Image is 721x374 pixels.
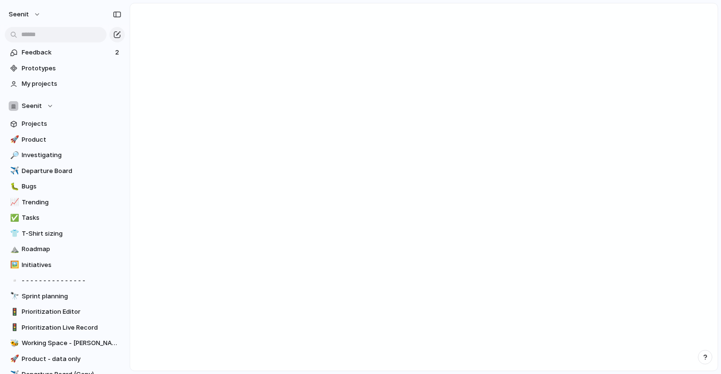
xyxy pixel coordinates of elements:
button: 🚀 [9,135,18,145]
button: ⛰️ [9,244,18,254]
span: Prototypes [22,64,121,73]
a: 🔭Sprint planning [5,289,125,304]
div: 🐝 [10,338,17,349]
a: 🐝Working Space - [PERSON_NAME] [5,336,125,350]
span: Prioritization Editor [22,307,121,317]
div: ✅ [10,213,17,224]
span: Prioritization Live Record [22,323,121,333]
button: ✅ [9,213,18,223]
a: 🐛Bugs [5,179,125,194]
div: ✈️ [10,165,17,176]
button: 🚦 [9,323,18,333]
div: 📈 [10,197,17,208]
a: ✅Tasks [5,211,125,225]
a: 🚀Product [5,133,125,147]
a: ⛰️Roadmap [5,242,125,256]
span: Trending [22,198,121,207]
div: 🚀 [10,134,17,145]
button: 🐝 [9,338,18,348]
a: 📈Trending [5,195,125,210]
span: My projects [22,79,121,89]
button: ✈️ [9,166,18,176]
button: 🔎 [9,150,18,160]
div: 🔭 [10,291,17,302]
div: 🐛 [10,181,17,192]
span: Seenit [9,10,29,19]
button: 🚦 [9,307,18,317]
span: Initiatives [22,260,121,270]
a: Prototypes [5,61,125,76]
span: Product [22,135,121,145]
a: 🚦Prioritization Editor [5,305,125,319]
a: 🔎Investigating [5,148,125,162]
a: My projects [5,77,125,91]
button: 📈 [9,198,18,207]
a: ✈️Departure Board [5,164,125,178]
button: 🔭 [9,292,18,301]
span: Roadmap [22,244,121,254]
button: 🖼️ [9,260,18,270]
a: Feedback2 [5,45,125,60]
span: Bugs [22,182,121,191]
span: Working Space - [PERSON_NAME] [22,338,121,348]
div: 🚦 [10,307,17,318]
a: Projects [5,117,125,131]
a: 👕T-Shirt sizing [5,227,125,241]
span: Departure Board [22,166,121,176]
button: 🐛 [9,182,18,191]
a: 🖼️Initiatives [5,258,125,272]
div: ⛰️ [10,244,17,255]
div: 🚀 [10,353,17,364]
span: T-Shirt sizing [22,229,121,239]
div: 🔎 [10,150,17,161]
span: Sprint planning [22,292,121,301]
span: Tasks [22,213,121,223]
button: 🚀 [9,354,18,364]
span: - - - - - - - - - - - - - - - [22,276,121,285]
span: Feedback [22,48,112,57]
span: Projects [22,119,121,129]
button: Seenit [5,99,125,113]
span: Seenit [22,101,42,111]
div: ▫️ [10,275,17,286]
button: 👕 [9,229,18,239]
a: ▫️- - - - - - - - - - - - - - - [5,273,125,288]
button: ▫️ [9,276,18,285]
span: Product - data only [22,354,121,364]
span: 2 [115,48,121,57]
a: 🚀Product - data only [5,352,125,366]
button: Seenit [4,7,46,22]
div: 🖼️ [10,259,17,270]
span: Investigating [22,150,121,160]
div: 👕 [10,228,17,239]
div: 🚦 [10,322,17,333]
a: 🚦Prioritization Live Record [5,321,125,335]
